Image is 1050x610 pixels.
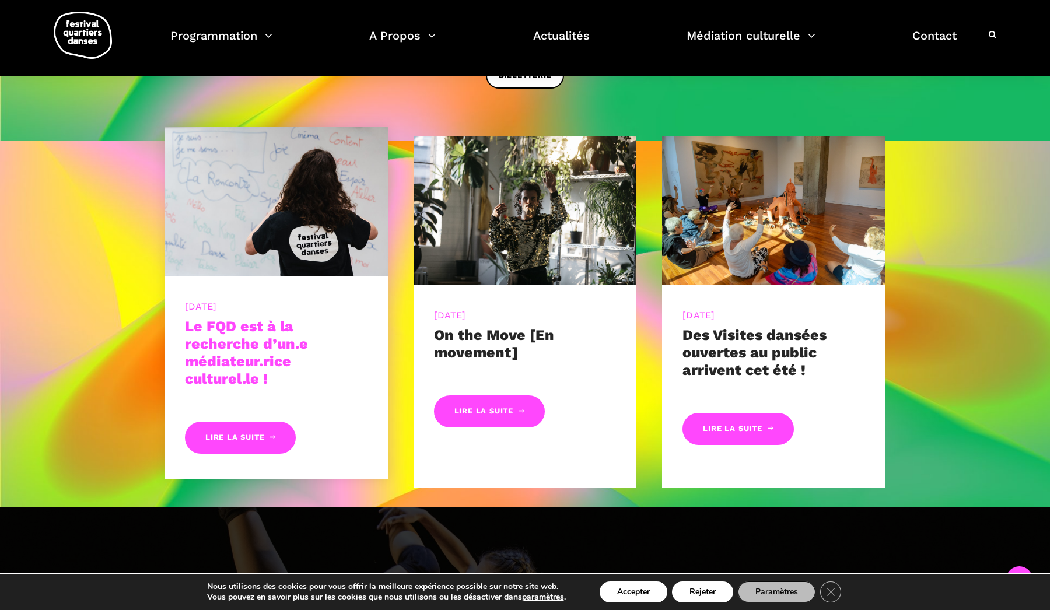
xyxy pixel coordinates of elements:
[662,136,885,285] img: 20240905-9595
[533,26,590,60] a: Actualités
[185,318,308,387] a: Le FQD est à la recherche d’un.e médiateur.rice culturel.le !
[738,581,815,602] button: Paramètres
[434,310,466,321] a: [DATE]
[600,581,667,602] button: Accepter
[207,581,566,592] p: Nous utilisons des cookies pour vous offrir la meilleure expérience possible sur notre site web.
[164,127,388,276] img: CARI-4081
[682,310,715,321] a: [DATE]
[522,592,564,602] button: paramètres
[185,301,217,312] a: [DATE]
[687,26,815,60] a: Médiation culturelle
[207,592,566,602] p: Vous pouvez en savoir plus sur les cookies que nous utilisons ou les désactiver dans .
[434,327,554,361] a: On the Move [En movement]
[820,581,841,602] button: Close GDPR Cookie Banner
[414,136,637,285] img: _MG_7047
[185,422,296,454] a: Lire la suite
[682,413,793,445] a: Lire la suite
[672,581,733,602] button: Rejeter
[170,26,272,60] a: Programmation
[912,26,957,60] a: Contact
[434,395,545,427] a: Lire la suite
[54,12,112,59] img: logo-fqd-med
[369,26,436,60] a: A Propos
[682,327,827,378] a: Des Visites dansées ouvertes au public arrivent cet été !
